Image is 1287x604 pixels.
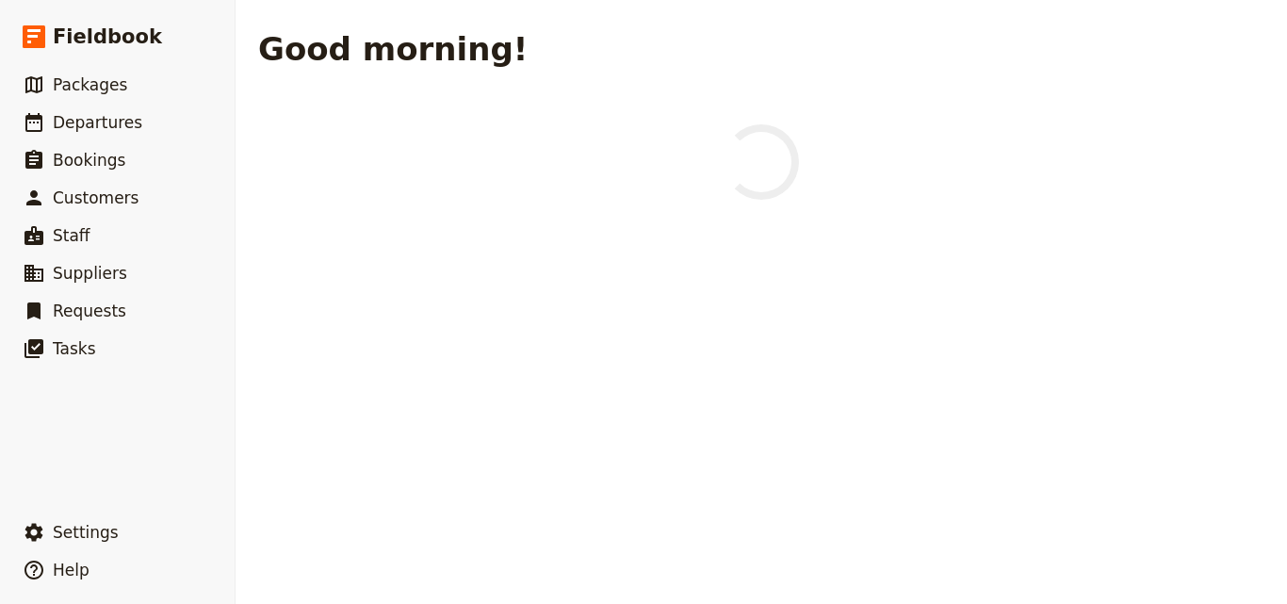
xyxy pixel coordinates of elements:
span: Packages [53,75,127,94]
span: Settings [53,523,119,542]
span: Departures [53,113,142,132]
span: Help [53,561,90,580]
span: Fieldbook [53,23,162,51]
span: Tasks [53,339,96,358]
span: Customers [53,188,138,207]
span: Bookings [53,151,125,170]
h1: Good morning! [258,30,528,68]
span: Staff [53,226,90,245]
span: Suppliers [53,264,127,283]
span: Requests [53,302,126,320]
